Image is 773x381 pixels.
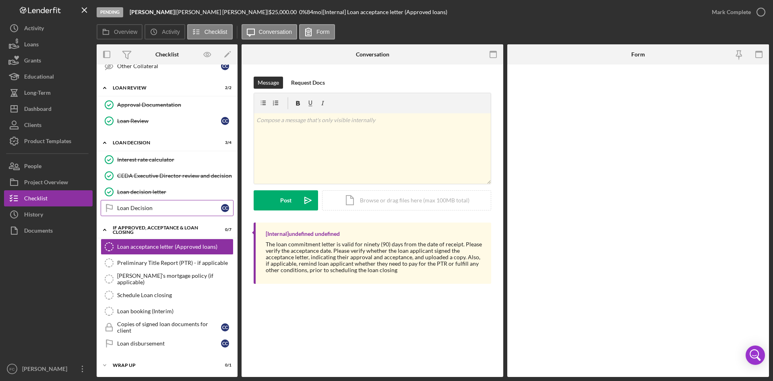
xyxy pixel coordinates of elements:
div: Wrap up [113,363,211,368]
a: Schedule Loan closing [101,287,234,303]
div: Loan decision letter [117,189,233,195]
button: Checklist [4,190,93,206]
label: Checklist [205,29,227,35]
a: Copies of signed loan documents for clientcc [101,319,234,335]
a: Interest rate calculator [101,152,234,168]
div: History [24,206,43,225]
div: Loan acceptance letter (Approved loans) [117,244,233,250]
button: Project Overview [4,174,93,190]
div: If approved, acceptance & loan closing [113,225,211,235]
div: Message [258,77,279,89]
div: Project Overview [24,174,68,192]
a: [PERSON_NAME]'s mortgage policy (if applicable) [101,271,234,287]
div: Checklist [155,51,179,58]
label: Form [316,29,330,35]
button: Mark Complete [704,4,769,20]
div: Loan Review [113,85,211,90]
div: c c [221,339,229,348]
button: Message [254,77,283,89]
div: Loan disbursement [117,340,221,347]
div: Loan booking (Interim) [117,308,233,314]
button: Clients [4,117,93,133]
div: c c [221,117,229,125]
div: Conversation [356,51,389,58]
div: [PERSON_NAME]'s mortgage policy (if applicable) [117,273,233,285]
button: Long-Term [4,85,93,101]
a: CEDA Executive Director review and decision [101,168,234,184]
button: History [4,206,93,223]
a: Loan Decisioncc [101,200,234,216]
div: Checklist [24,190,48,208]
a: Other Collateralcc [101,58,234,74]
div: Form [631,51,645,58]
div: Documents [24,223,53,241]
button: Product Templates [4,133,93,149]
a: Loan booking (Interim) [101,303,234,319]
div: 3 / 4 [217,140,231,145]
div: Approval Documentation [117,102,233,108]
div: Schedule Loan closing [117,292,233,298]
div: c c [221,204,229,212]
label: Activity [162,29,180,35]
button: Grants [4,52,93,69]
div: Loan Decision [117,205,221,211]
div: Interest rate calculator [117,156,233,163]
a: Loan acceptance letter (Approved loans) [101,239,234,255]
div: Dashboard [24,101,52,119]
a: Preliminary Title Report (PTR) - if applicable [101,255,234,271]
button: Conversation [242,24,298,40]
div: Loans [24,36,39,54]
div: Mark Complete [712,4,751,20]
button: Loans [4,36,93,52]
label: Conversation [259,29,292,35]
div: Request Docs [291,77,325,89]
button: Overview [97,24,143,40]
div: People [24,158,41,176]
a: Approval Documentation [101,97,234,113]
div: [PERSON_NAME] [20,361,72,379]
div: Loan decision [113,140,211,145]
b: [PERSON_NAME] [130,8,175,15]
label: Overview [114,29,137,35]
div: 0 / 1 [217,363,231,368]
div: Copies of signed loan documents for client [117,321,221,334]
a: Loan Reviewcc [101,113,234,129]
button: Form [299,24,335,40]
div: c c [221,62,229,70]
button: People [4,158,93,174]
div: c c [221,323,229,331]
div: Product Templates [24,133,71,151]
button: Dashboard [4,101,93,117]
div: Educational [24,69,54,87]
button: Activity [145,24,185,40]
button: Educational [4,69,93,85]
div: Long-Term [24,85,51,103]
div: 2 / 2 [217,85,231,90]
button: Documents [4,223,93,239]
button: FC[PERSON_NAME] [4,361,93,377]
a: Loan decision letter [101,184,234,200]
button: Post [254,190,318,210]
div: Open Intercom Messenger [746,346,765,365]
div: 84 mo [307,9,321,15]
div: CEDA Executive Director review and decision [117,173,233,179]
button: Checklist [187,24,233,40]
button: Activity [4,20,93,36]
div: Post [280,190,291,210]
div: Clients [24,117,41,135]
text: FC [10,367,15,371]
div: $25,000.00 [269,9,299,15]
div: Loan Review [117,118,221,124]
